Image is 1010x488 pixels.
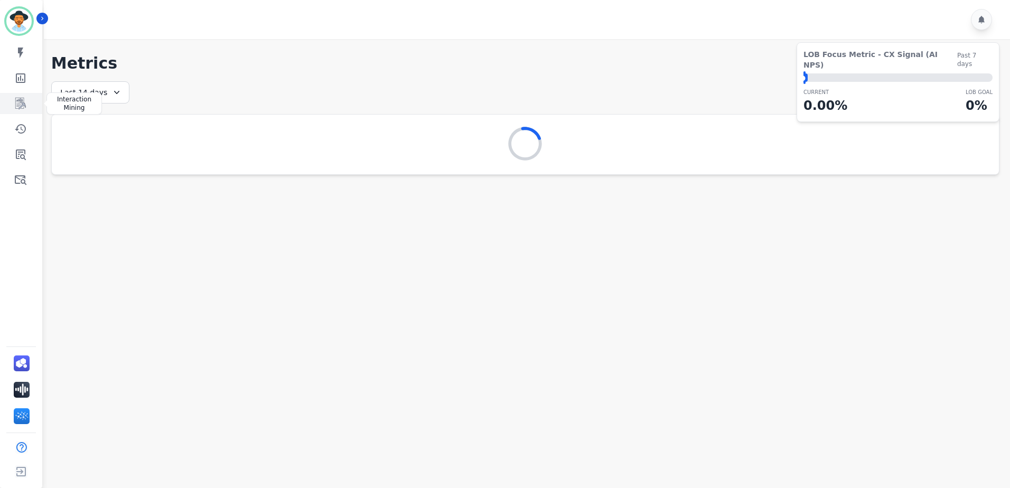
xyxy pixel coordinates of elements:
p: LOB Goal [966,88,993,96]
img: Bordered avatar [6,8,32,34]
p: 0 % [966,96,993,115]
p: CURRENT [803,88,847,96]
div: Last 14 days [51,81,129,104]
span: LOB Focus Metric - CX Signal (AI NPS) [803,49,957,70]
h1: Metrics [51,54,999,73]
div: ⬤ [803,73,808,82]
span: Past 7 days [957,51,993,68]
p: 0.00 % [803,96,847,115]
